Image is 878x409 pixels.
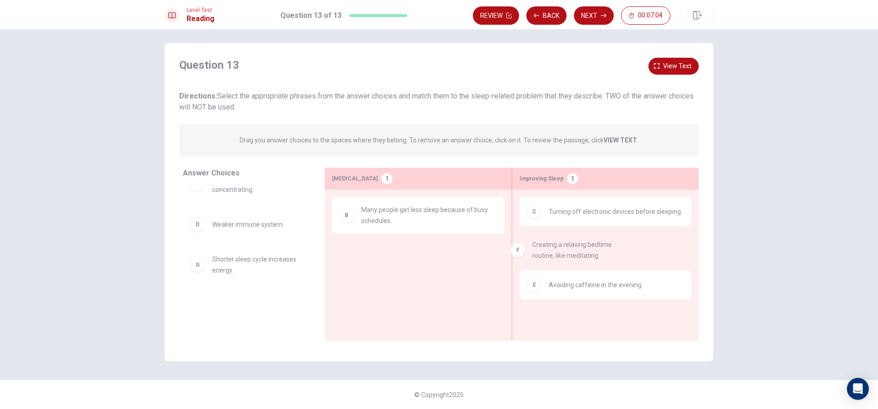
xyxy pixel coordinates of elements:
strong: Directions: [179,92,217,100]
span: Select the appropriate phrases from the answer choices and match them to the sleep-related proble... [179,92,694,111]
strong: VIEW TEXT [604,136,637,144]
span: [MEDICAL_DATA] [332,173,378,184]
button: Review [473,6,519,25]
div: 1 [381,173,392,184]
button: Next [574,6,614,25]
h1: Question 13 of 13 [280,10,342,21]
div: 1 [567,173,578,184]
button: Back [526,6,567,25]
span: Improving Sleep [519,173,563,184]
p: Drag you answer choices to the spaces where they belong. To remove an answer choice, click on it.... [240,135,638,146]
span: 00:07:04 [638,12,663,19]
h4: Question 13 [179,58,239,72]
span: Answer Choices [183,169,240,177]
h1: Reading [187,13,214,24]
span: View text [663,60,691,72]
button: 00:07:04 [621,6,670,25]
div: Open Intercom Messenger [847,378,869,400]
button: View text [648,58,699,75]
span: Level Test [187,7,214,13]
span: © Copyright 2025 [414,391,464,398]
